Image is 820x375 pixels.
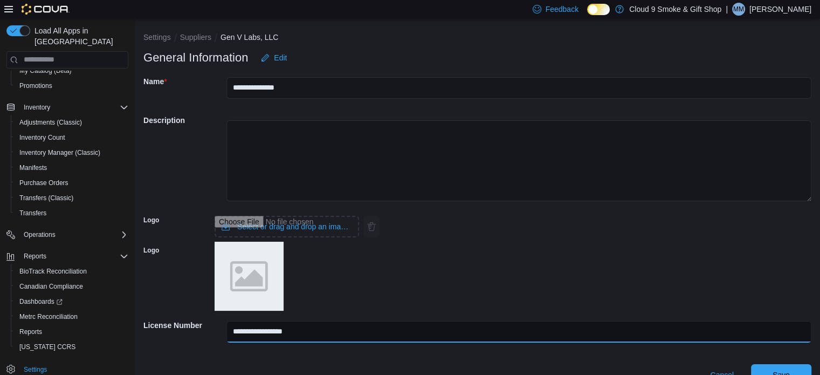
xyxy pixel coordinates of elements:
[15,64,76,77] a: My Catalog (Beta)
[15,280,87,293] a: Canadian Compliance
[19,312,78,321] span: Metrc Reconciliation
[180,33,211,42] button: Suppliers
[220,33,278,42] button: Gen V Labs, LLC
[19,250,128,263] span: Reports
[15,340,80,353] a: [US_STATE] CCRS
[274,52,287,63] span: Edit
[15,265,128,278] span: BioTrack Reconciliation
[257,47,291,69] button: Edit
[11,264,133,279] button: BioTrack Reconciliation
[15,295,128,308] span: Dashboards
[143,51,248,64] h3: General Information
[15,280,128,293] span: Canadian Compliance
[15,116,86,129] a: Adjustments (Classic)
[215,242,284,311] img: placeholder.png
[11,279,133,294] button: Canadian Compliance
[143,246,159,255] label: Logo
[15,131,128,144] span: Inventory Count
[143,216,159,224] label: Logo
[143,110,224,131] h5: Description
[24,252,46,261] span: Reports
[2,249,133,264] button: Reports
[11,145,133,160] button: Inventory Manager (Classic)
[15,265,91,278] a: BioTrack Reconciliation
[143,315,224,336] h5: License Number
[19,101,128,114] span: Inventory
[24,103,50,112] span: Inventory
[11,294,133,309] a: Dashboards
[19,282,83,291] span: Canadian Compliance
[15,310,128,323] span: Metrc Reconciliation
[19,66,72,75] span: My Catalog (Beta)
[15,192,128,204] span: Transfers (Classic)
[19,343,75,351] span: [US_STATE] CCRS
[19,101,54,114] button: Inventory
[19,228,60,241] button: Operations
[15,325,46,338] a: Reports
[15,310,82,323] a: Metrc Reconciliation
[11,175,133,190] button: Purchase Orders
[587,15,588,16] span: Dark Mode
[19,328,42,336] span: Reports
[15,192,78,204] a: Transfers (Classic)
[19,297,63,306] span: Dashboards
[2,100,133,115] button: Inventory
[15,146,105,159] a: Inventory Manager (Classic)
[143,33,171,42] button: Settings
[15,295,67,308] a: Dashboards
[11,115,133,130] button: Adjustments (Classic)
[11,339,133,354] button: [US_STATE] CCRS
[732,3,745,16] div: Michael M. McPhillips
[15,161,128,174] span: Manifests
[15,207,51,220] a: Transfers
[215,216,359,237] input: Use aria labels when no actual label is in use
[19,163,47,172] span: Manifests
[629,3,721,16] p: Cloud 9 Smoke & Gift Shop
[11,160,133,175] button: Manifests
[587,4,610,15] input: Dark Mode
[19,133,65,142] span: Inventory Count
[143,32,811,45] nav: An example of EuiBreadcrumbs
[30,25,128,47] span: Load All Apps in [GEOGRAPHIC_DATA]
[15,64,128,77] span: My Catalog (Beta)
[15,340,128,353] span: Washington CCRS
[19,148,100,157] span: Inventory Manager (Classic)
[15,79,57,92] a: Promotions
[143,71,224,92] h5: Name
[11,78,133,93] button: Promotions
[15,325,128,338] span: Reports
[15,131,70,144] a: Inventory Count
[15,146,128,159] span: Inventory Manager (Classic)
[15,161,51,174] a: Manifests
[19,194,73,202] span: Transfers (Classic)
[11,309,133,324] button: Metrc Reconciliation
[749,3,811,16] p: [PERSON_NAME]
[11,324,133,339] button: Reports
[19,118,82,127] span: Adjustments (Classic)
[546,4,578,15] span: Feedback
[11,63,133,78] button: My Catalog (Beta)
[19,250,51,263] button: Reports
[15,207,128,220] span: Transfers
[2,227,133,242] button: Operations
[24,365,47,374] span: Settings
[19,81,52,90] span: Promotions
[726,3,728,16] p: |
[24,230,56,239] span: Operations
[733,3,744,16] span: MM
[15,176,128,189] span: Purchase Orders
[15,79,128,92] span: Promotions
[22,4,70,15] img: Cova
[15,176,73,189] a: Purchase Orders
[19,267,87,276] span: BioTrack Reconciliation
[19,209,46,217] span: Transfers
[11,130,133,145] button: Inventory Count
[11,190,133,206] button: Transfers (Classic)
[15,116,128,129] span: Adjustments (Classic)
[19,179,68,187] span: Purchase Orders
[11,206,133,221] button: Transfers
[19,228,128,241] span: Operations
